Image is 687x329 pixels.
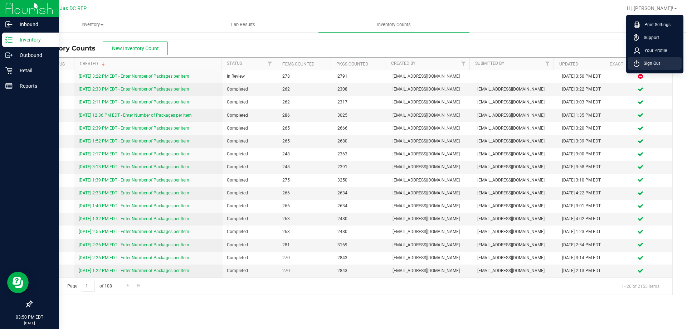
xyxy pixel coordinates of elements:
span: 262 [282,86,329,93]
a: Filter [541,58,553,70]
span: [EMAIL_ADDRESS][DOMAIN_NAME] [393,190,469,197]
span: In Review [227,73,273,80]
span: 2391 [337,164,384,170]
span: 2666 [337,125,384,132]
span: 263 [282,216,329,222]
span: 263 [282,228,329,235]
inline-svg: Retail [5,67,13,74]
span: 275 [282,177,329,184]
a: [DATE] 2:26 PM EDT - Enter Number of Packages per Item [79,242,189,247]
span: [EMAIL_ADDRESS][DOMAIN_NAME] [393,228,469,235]
span: Completed [227,190,273,197]
span: [EMAIL_ADDRESS][DOMAIN_NAME] [393,203,469,209]
span: 248 [282,151,329,158]
a: [DATE] 1:32 PM EDT - Enter Number of Packages per Item [79,216,189,221]
inline-svg: Reports [5,82,13,89]
a: [DATE] 2:11 PM EDT - Enter Number of Packages per Item [79,100,189,105]
span: 2363 [337,151,384,158]
span: 2680 [337,138,384,145]
a: [DATE] 3:22 PM EDT - Enter Number of Packages per Item [79,74,189,79]
iframe: Resource center [7,272,29,293]
span: Sign Out [639,60,660,67]
span: 248 [282,164,329,170]
span: Completed [227,267,273,274]
div: [DATE] 2:54 PM EDT [562,242,604,248]
span: [EMAIL_ADDRESS][DOMAIN_NAME] [393,125,469,132]
a: Inventory Counts [318,17,469,32]
a: [DATE] 1:39 PM EDT - Enter Number of Packages per Item [79,178,189,183]
span: 2791 [337,73,384,80]
span: Completed [227,242,273,248]
span: New Inventory Count [112,45,159,51]
span: Completed [227,99,273,106]
span: [EMAIL_ADDRESS][DOMAIN_NAME] [393,138,469,145]
a: [DATE] 1:22 PM EDT - Enter Number of Packages per Item [79,268,189,273]
a: [DATE] 1:52 PM EDT - Enter Number of Packages per Item [79,139,189,144]
span: Jax DC REP [60,5,87,11]
span: [EMAIL_ADDRESS][DOMAIN_NAME] [393,177,469,184]
a: Filter [264,58,276,70]
a: Lab Results [168,17,318,32]
a: Inventory [17,17,168,32]
span: [EMAIL_ADDRESS][DOMAIN_NAME] [393,164,469,170]
div: [DATE] 2:13 PM EDT [562,267,604,274]
span: 2480 [337,228,384,235]
a: Status [227,61,242,66]
span: 2843 [337,255,384,261]
span: [EMAIL_ADDRESS][DOMAIN_NAME] [477,228,554,235]
p: Inventory [13,35,55,44]
span: [EMAIL_ADDRESS][DOMAIN_NAME] [393,267,469,274]
div: [DATE] 4:02 PM EDT [562,216,604,222]
span: Completed [227,216,273,222]
a: [DATE] 2:55 PM EDT - Enter Number of Packages per Item [79,229,189,234]
a: Created [80,61,106,66]
div: [DATE] 3:39 PM EDT [562,138,604,145]
a: [DATE] 2:39 PM EDT - Enter Number of Packages per Item [79,126,189,131]
div: [DATE] 3:50 PM EDT [562,73,604,80]
p: Outbound [13,51,55,59]
span: Completed [227,125,273,132]
a: [DATE] 2:17 PM EDT - Enter Number of Packages per Item [79,151,189,156]
span: 1 - 20 of 2155 items [615,281,665,291]
div: [DATE] 3:14 PM EDT [562,255,604,261]
span: [EMAIL_ADDRESS][DOMAIN_NAME] [477,267,554,274]
div: [DATE] 3:58 PM EDT [562,164,604,170]
span: 281 [282,242,329,248]
a: Support [634,34,679,41]
span: [EMAIL_ADDRESS][DOMAIN_NAME] [393,151,469,158]
span: Completed [227,255,273,261]
span: Print Settings [640,21,671,28]
span: 266 [282,190,329,197]
span: 2308 [337,86,384,93]
a: Filter [457,58,469,70]
p: [DATE] [3,320,55,326]
span: [EMAIL_ADDRESS][DOMAIN_NAME] [477,112,554,119]
span: Completed [227,228,273,235]
inline-svg: Outbound [5,52,13,59]
a: Updated [559,62,578,67]
span: 286 [282,112,329,119]
span: Inventory [18,21,167,28]
span: 270 [282,267,329,274]
p: Retail [13,66,55,75]
div: [DATE] 3:22 PM EDT [562,86,604,93]
p: Reports [13,82,55,90]
span: Completed [227,112,273,119]
span: [EMAIL_ADDRESS][DOMAIN_NAME] [477,138,554,145]
a: Created By [391,61,415,66]
span: [EMAIL_ADDRESS][DOMAIN_NAME] [393,255,469,261]
th: Exact [604,58,667,70]
span: [EMAIL_ADDRESS][DOMAIN_NAME] [477,216,554,222]
div: [DATE] 3:01 PM EDT [562,203,604,209]
span: 270 [282,255,329,261]
span: 2317 [337,99,384,106]
span: Inventory Counts [37,44,103,52]
span: [EMAIL_ADDRESS][DOMAIN_NAME] [477,125,554,132]
span: [EMAIL_ADDRESS][DOMAIN_NAME] [477,242,554,248]
span: Completed [227,138,273,145]
span: 265 [282,138,329,145]
a: [DATE] 2:26 PM EDT - Enter Number of Packages per Item [79,255,189,260]
span: [EMAIL_ADDRESS][DOMAIN_NAME] [477,151,554,158]
a: [DATE] 1:40 PM EDT - Enter Number of Packages per Item [79,203,189,208]
input: 1 [82,281,95,292]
